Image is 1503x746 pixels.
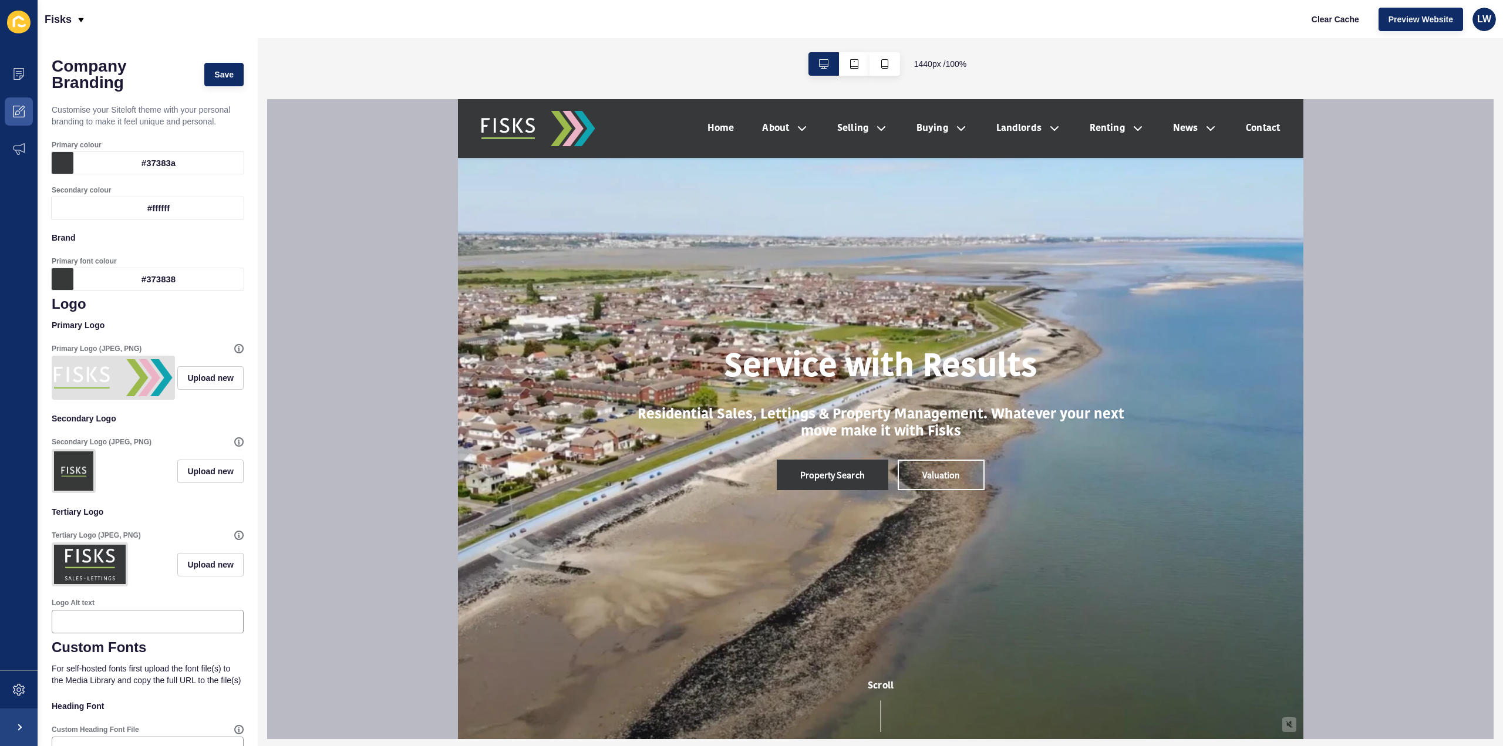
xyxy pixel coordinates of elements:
img: df440718b454eae0741eadd5002a6dec.png [54,451,93,491]
div: #ffffff [73,197,244,219]
a: Selling [379,22,410,36]
h1: Logo [52,296,244,312]
p: Primary Logo [52,312,244,338]
a: News [715,22,740,36]
p: Heading Font [52,693,244,719]
span: Upload new [187,559,234,571]
h1: Custom Fonts [52,639,244,656]
h2: Residential Sales, Lettings & Property Management. Whatever your next move make it with Fisks [177,308,668,342]
a: About [304,22,331,36]
span: Upload new [187,372,234,384]
img: 4d756ea8eb220a79542a2fa5546ceac0.png [54,358,173,397]
span: LW [1477,13,1491,25]
span: Save [214,69,234,80]
label: Secondary Logo (JPEG, PNG) [52,437,151,447]
span: 1440 px / 100 % [914,58,967,70]
p: Tertiary Logo [52,499,244,525]
p: Customise your Siteloft theme with your personal branding to make it feel unique and personal. [52,97,244,134]
span: Upload new [187,465,234,477]
div: Scroll [5,580,841,633]
button: Save [204,63,244,86]
div: #373838 [73,268,244,290]
label: Primary Logo (JPEG, PNG) [52,344,141,353]
label: Primary colour [52,140,102,150]
div: #37383a [73,152,244,174]
a: Contact [788,22,822,36]
a: Renting [632,22,667,36]
p: Brand [52,225,244,251]
a: Valuation [440,360,527,391]
button: Clear Cache [1302,8,1369,31]
a: Buying [459,22,490,36]
img: Company logo [23,12,137,47]
p: Secondary Logo [52,406,244,431]
label: Logo Alt text [52,598,95,607]
label: Secondary colour [52,185,111,195]
label: Custom Heading Font File [52,725,139,734]
img: 2d1c4c3bf483d49182461b078e13057b.jpg [54,545,126,584]
a: Home [250,22,277,36]
button: Upload new [177,366,244,390]
label: Primary font colour [52,256,117,266]
h1: Service with Results [266,249,579,289]
a: Property Search [319,360,430,391]
p: Fisks [45,5,72,34]
button: Upload new [177,553,244,576]
button: Upload new [177,460,244,483]
span: Preview Website [1389,13,1453,25]
label: Tertiary Logo (JPEG, PNG) [52,531,141,540]
p: For self-hosted fonts first upload the font file(s) to the Media Library and copy the full URL to... [52,656,244,693]
span: Clear Cache [1312,13,1359,25]
h1: Company Branding [52,58,193,91]
a: Landlords [538,22,584,36]
button: Preview Website [1379,8,1463,31]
